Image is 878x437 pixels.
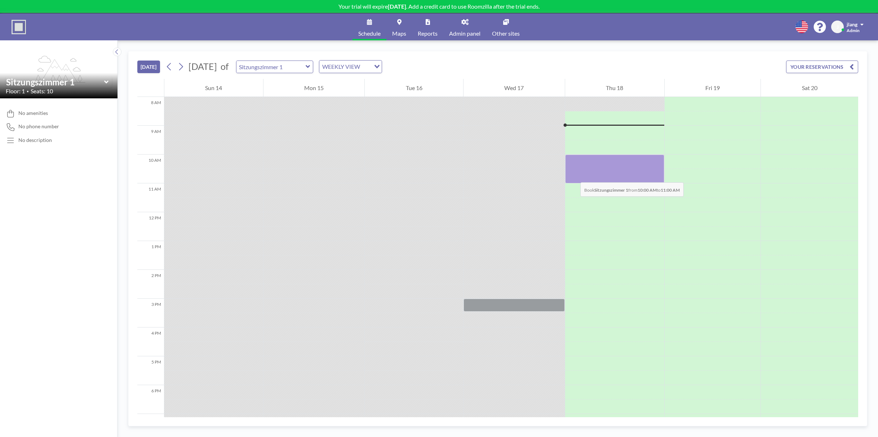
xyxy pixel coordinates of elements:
[665,79,761,97] div: Fri 19
[492,31,520,36] span: Other sites
[137,61,160,73] button: [DATE]
[137,385,164,414] div: 6 PM
[418,31,438,36] span: Reports
[221,61,229,72] span: of
[18,137,52,143] div: No description
[464,79,565,97] div: Wed 17
[137,241,164,270] div: 1 PM
[27,89,29,94] span: •
[236,61,306,73] input: Sitzungszimmer 1
[486,13,526,40] a: Other sites
[12,20,26,34] img: organization-logo
[6,88,25,95] span: Floor: 1
[661,187,680,193] b: 11:00 AM
[137,155,164,183] div: 10 AM
[847,28,860,33] span: Admin
[137,212,164,241] div: 12 PM
[137,183,164,212] div: 11 AM
[137,327,164,356] div: 4 PM
[189,61,217,72] span: [DATE]
[412,13,443,40] a: Reports
[847,21,857,27] span: jlang
[594,187,628,193] b: Sitzungszimmer 1
[761,79,858,97] div: Sat 20
[18,110,48,116] span: No amenities
[449,31,480,36] span: Admin panel
[137,299,164,327] div: 3 PM
[321,62,362,71] span: WEEKLY VIEW
[388,3,406,10] b: [DATE]
[365,79,463,97] div: Tue 16
[137,97,164,126] div: 8 AM
[580,182,684,197] span: Book from to
[164,79,263,97] div: Sun 14
[386,13,412,40] a: Maps
[837,24,839,30] span: J
[6,77,104,87] input: Sitzungszimmer 1
[786,61,858,73] button: YOUR RESERVATIONS
[352,13,386,40] a: Schedule
[137,270,164,299] div: 2 PM
[362,62,370,71] input: Search for option
[392,31,406,36] span: Maps
[263,79,365,97] div: Mon 15
[443,13,486,40] a: Admin panel
[319,61,382,73] div: Search for option
[137,126,164,155] div: 9 AM
[358,31,381,36] span: Schedule
[18,123,59,130] span: No phone number
[565,79,664,97] div: Thu 18
[137,356,164,385] div: 5 PM
[638,187,657,193] b: 10:00 AM
[31,88,53,95] span: Seats: 10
